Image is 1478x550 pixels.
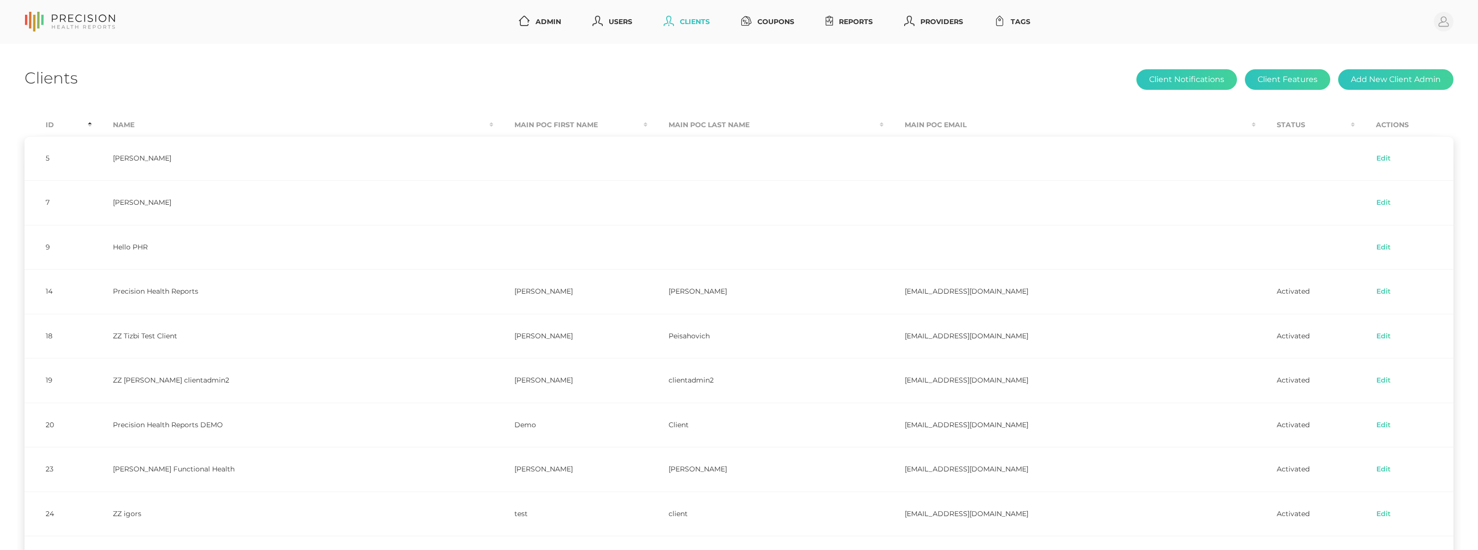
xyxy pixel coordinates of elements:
td: 19 [25,358,92,403]
td: Hello PHR [92,225,493,270]
td: [PERSON_NAME] [493,358,648,403]
td: [EMAIL_ADDRESS][DOMAIN_NAME] [884,269,1256,314]
td: Demo [493,403,648,447]
a: Edit [1376,465,1391,474]
th: Main POC First Name : activate to sort column ascending [493,114,648,136]
td: 7 [25,180,92,225]
td: 14 [25,269,92,314]
td: 24 [25,492,92,536]
a: Edit [1376,287,1391,297]
td: Client [647,403,884,447]
td: Activated [1256,492,1354,536]
td: [PERSON_NAME] [493,447,648,492]
td: 18 [25,314,92,358]
a: Users [589,13,636,31]
th: Actions [1355,114,1453,136]
td: Precision Health Reports DEMO [92,403,493,447]
a: Coupons [737,13,798,31]
td: Activated [1256,447,1354,492]
td: [PERSON_NAME] [92,180,493,225]
a: Edit [1376,509,1391,519]
a: Reports [822,13,877,31]
td: client [647,492,884,536]
th: Main POC Email : activate to sort column ascending [884,114,1256,136]
a: Clients [660,13,714,31]
td: Precision Health Reports [92,269,493,314]
th: Status : activate to sort column ascending [1256,114,1354,136]
td: Activated [1256,403,1354,447]
a: Admin [515,13,565,31]
a: Edit [1376,198,1391,208]
td: [PERSON_NAME] [647,447,884,492]
td: 23 [25,447,92,492]
td: [EMAIL_ADDRESS][DOMAIN_NAME] [884,447,1256,492]
td: [EMAIL_ADDRESS][DOMAIN_NAME] [884,492,1256,536]
td: ZZ Tizbi Test Client [92,314,493,358]
a: Edit [1376,376,1391,385]
h1: Clients [25,68,78,87]
th: Id : activate to sort column descending [25,114,92,136]
a: Edit [1376,154,1391,164]
a: Edit [1376,243,1391,252]
td: [EMAIL_ADDRESS][DOMAIN_NAME] [884,403,1256,447]
td: ZZ igors [92,492,493,536]
td: ZZ [PERSON_NAME] clientadmin2 [92,358,493,403]
td: [PERSON_NAME] [493,269,648,314]
td: Activated [1256,358,1354,403]
td: [PERSON_NAME] Functional Health [92,447,493,492]
td: 20 [25,403,92,447]
button: Add New Client Admin [1338,69,1453,90]
td: 9 [25,225,92,270]
button: Client Notifications [1136,69,1237,90]
td: [EMAIL_ADDRESS][DOMAIN_NAME] [884,358,1256,403]
td: 5 [25,136,92,181]
td: Peisahovich [647,314,884,358]
a: Edit [1376,420,1391,430]
button: Client Features [1245,69,1330,90]
th: Main POC Last Name : activate to sort column ascending [647,114,884,136]
td: [PERSON_NAME] [92,136,493,181]
th: Name : activate to sort column ascending [92,114,493,136]
td: Activated [1256,314,1354,358]
td: Activated [1256,269,1354,314]
a: Providers [900,13,967,31]
a: Edit [1376,331,1391,341]
a: Tags [991,13,1034,31]
td: [EMAIL_ADDRESS][DOMAIN_NAME] [884,314,1256,358]
td: test [493,492,648,536]
td: [PERSON_NAME] [493,314,648,358]
td: [PERSON_NAME] [647,269,884,314]
td: clientadmin2 [647,358,884,403]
